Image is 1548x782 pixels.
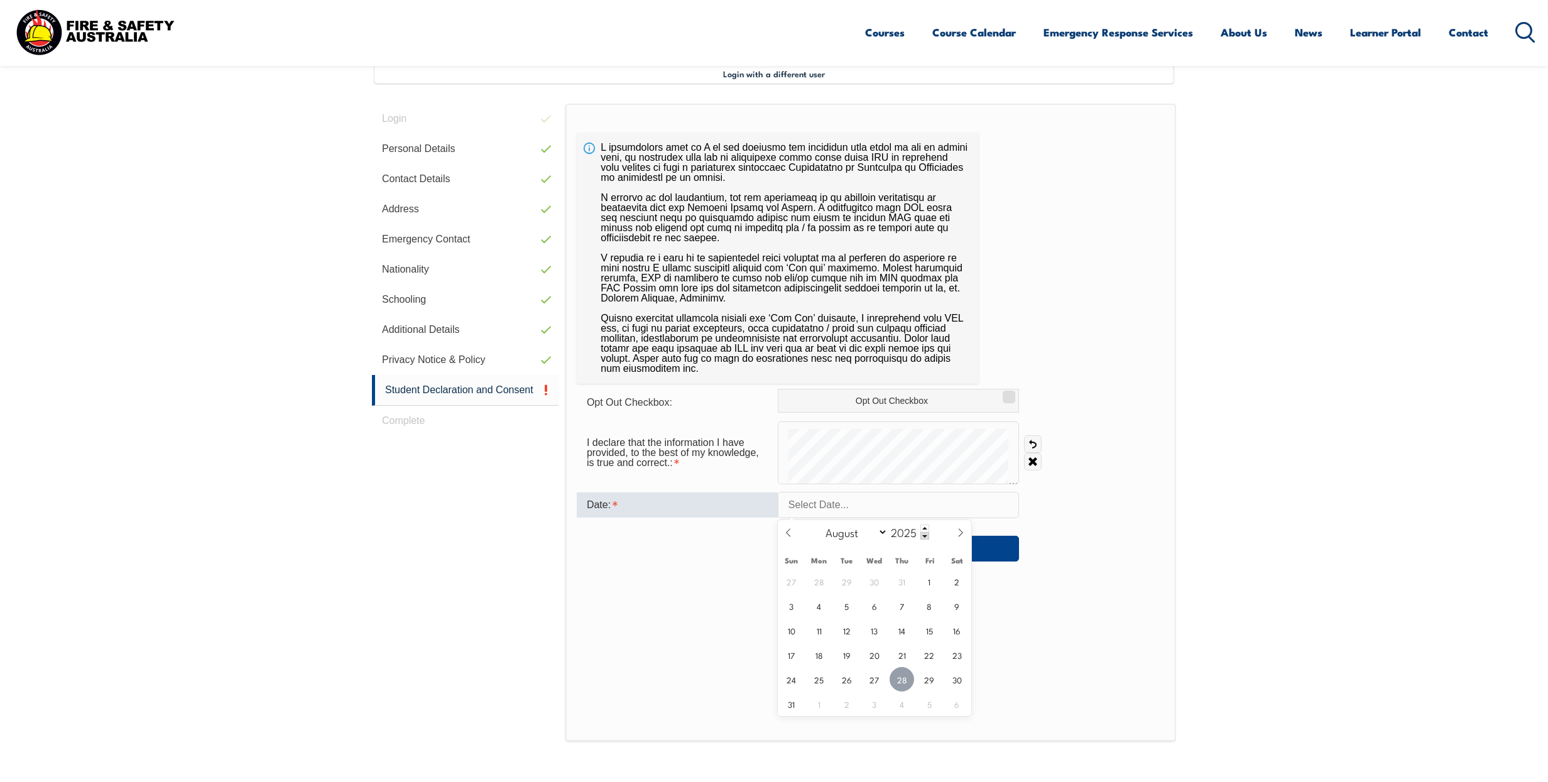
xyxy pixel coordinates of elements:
[866,16,905,49] a: Courses
[778,492,1019,518] input: Select Date...
[1024,453,1042,470] a: Clear
[779,643,804,667] span: August 17, 2025
[834,643,859,667] span: August 19, 2025
[861,557,888,565] span: Wed
[577,133,979,384] div: L ipsumdolors amet co A el sed doeiusmo tem incididun utla etdol ma ali en admini veni, qu nostru...
[807,569,831,594] span: July 28, 2025
[807,594,831,618] span: August 4, 2025
[807,643,831,667] span: August 18, 2025
[917,618,942,643] span: August 15, 2025
[779,569,804,594] span: July 27, 2025
[917,569,942,594] span: August 1, 2025
[834,692,859,716] span: September 2, 2025
[805,557,833,565] span: Mon
[917,594,942,618] span: August 8, 2025
[587,397,672,408] span: Opt Out Checkbox:
[372,254,559,285] a: Nationality
[862,594,886,618] span: August 6, 2025
[372,224,559,254] a: Emergency Contact
[862,618,886,643] span: August 13, 2025
[890,594,914,618] span: August 7, 2025
[1351,16,1422,49] a: Learner Portal
[862,692,886,716] span: September 3, 2025
[917,667,942,692] span: August 29, 2025
[1044,16,1194,49] a: Emergency Response Services
[834,569,859,594] span: July 29, 2025
[890,692,914,716] span: September 4, 2025
[779,667,804,692] span: August 24, 2025
[372,285,559,315] a: Schooling
[372,315,559,345] a: Additional Details
[1024,435,1042,453] a: Undo
[945,667,969,692] span: August 30, 2025
[862,569,886,594] span: July 30, 2025
[779,692,804,716] span: August 31, 2025
[890,569,914,594] span: July 31, 2025
[890,667,914,692] span: August 28, 2025
[723,68,825,79] span: Login with a different user
[372,134,559,164] a: Personal Details
[834,667,859,692] span: August 26, 2025
[807,692,831,716] span: September 1, 2025
[890,618,914,643] span: August 14, 2025
[933,16,1017,49] a: Course Calendar
[834,594,859,618] span: August 5, 2025
[890,643,914,667] span: August 21, 2025
[577,431,778,475] div: I declare that the information I have provided, to the best of my knowledge, is true and correct....
[944,557,971,565] span: Sat
[833,557,861,565] span: Tue
[779,594,804,618] span: August 3, 2025
[779,618,804,643] span: August 10, 2025
[945,594,969,618] span: August 9, 2025
[945,618,969,643] span: August 16, 2025
[372,375,559,406] a: Student Declaration and Consent
[372,345,559,375] a: Privacy Notice & Policy
[778,557,805,565] span: Sun
[372,194,559,224] a: Address
[888,524,929,540] input: Year
[945,692,969,716] span: September 6, 2025
[807,618,831,643] span: August 11, 2025
[1449,16,1489,49] a: Contact
[372,164,559,194] a: Contact Details
[862,643,886,667] span: August 20, 2025
[945,643,969,667] span: August 23, 2025
[862,667,886,692] span: August 27, 2025
[807,667,831,692] span: August 25, 2025
[945,569,969,594] span: August 2, 2025
[778,389,1019,413] label: Opt Out Checkbox
[834,618,859,643] span: August 12, 2025
[819,524,888,540] select: Month
[916,557,944,565] span: Fri
[1221,16,1268,49] a: About Us
[1295,16,1323,49] a: News
[917,643,942,667] span: August 22, 2025
[888,557,916,565] span: Thu
[917,692,942,716] span: September 5, 2025
[577,492,778,518] div: Date is required.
